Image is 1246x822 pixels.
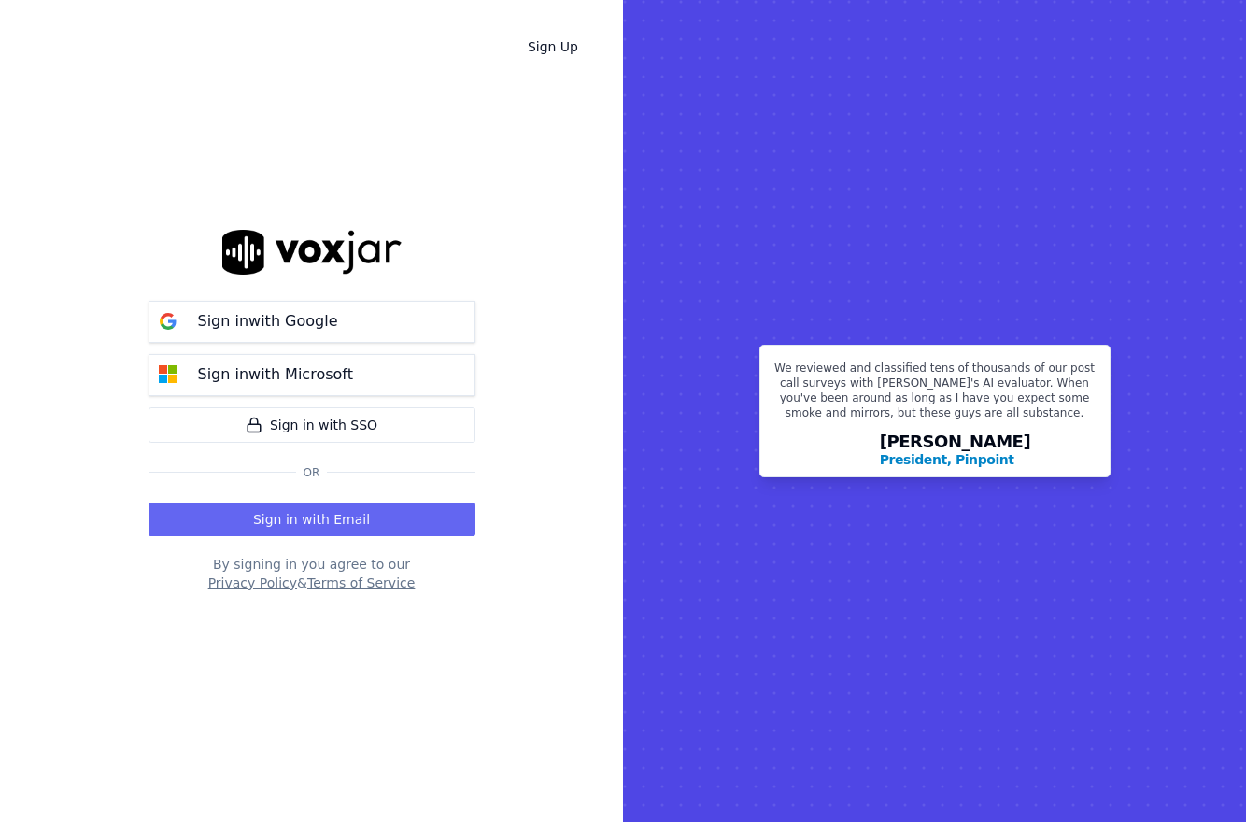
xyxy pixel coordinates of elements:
[149,303,187,340] img: google Sign in button
[198,363,353,386] p: Sign in with Microsoft
[208,574,297,592] button: Privacy Policy
[307,574,415,592] button: Terms of Service
[513,30,593,64] a: Sign Up
[149,407,475,443] a: Sign in with SSO
[149,354,475,396] button: Sign inwith Microsoft
[149,301,475,343] button: Sign inwith Google
[149,555,475,592] div: By signing in you agree to our &
[296,465,328,480] span: Or
[880,433,1031,469] div: [PERSON_NAME]
[772,361,1098,428] p: We reviewed and classified tens of thousands of our post call surveys with [PERSON_NAME]'s AI eva...
[149,356,187,393] img: microsoft Sign in button
[198,310,338,333] p: Sign in with Google
[222,230,402,274] img: logo
[880,450,1014,469] p: President, Pinpoint
[149,503,475,536] button: Sign in with Email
